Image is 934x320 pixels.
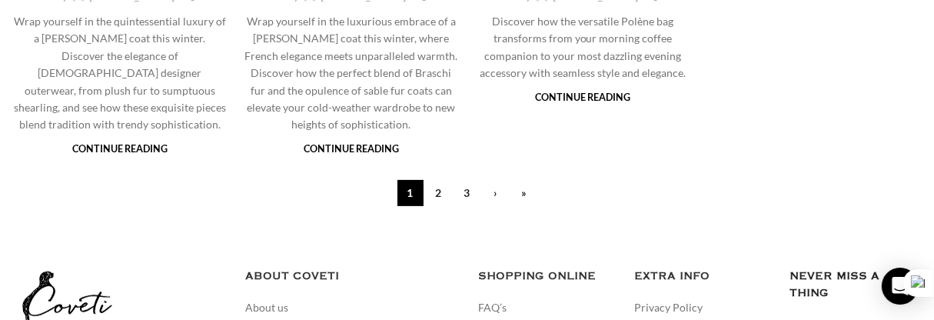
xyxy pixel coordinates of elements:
[72,143,168,155] a: Continue reading
[454,180,480,206] a: 3
[882,268,919,305] div: Open Intercom Messenger
[479,300,509,315] a: FAQ’s
[479,268,612,285] h5: SHOPPING ONLINE
[245,268,456,285] h5: ABOUT COVETI
[245,300,290,315] a: About us
[535,92,630,103] a: Continue reading
[511,180,537,206] a: »
[634,268,767,285] h5: EXTRA INFO
[426,180,452,206] a: 2
[475,13,691,82] div: Discover how the versatile Polène bag transforms from your morning coffee companion to your most ...
[634,300,704,315] a: Privacy Policy
[790,268,923,302] h3: Never miss a thing
[483,180,509,206] a: ›
[304,143,399,155] a: Continue reading
[12,13,228,134] div: Wrap yourself in the quintessential luxury of a [PERSON_NAME] coat this winter. Discover the eleg...
[397,180,424,206] span: 1
[243,13,459,134] div: Wrap yourself in the luxurious embrace of a [PERSON_NAME] coat this winter, where French elegance...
